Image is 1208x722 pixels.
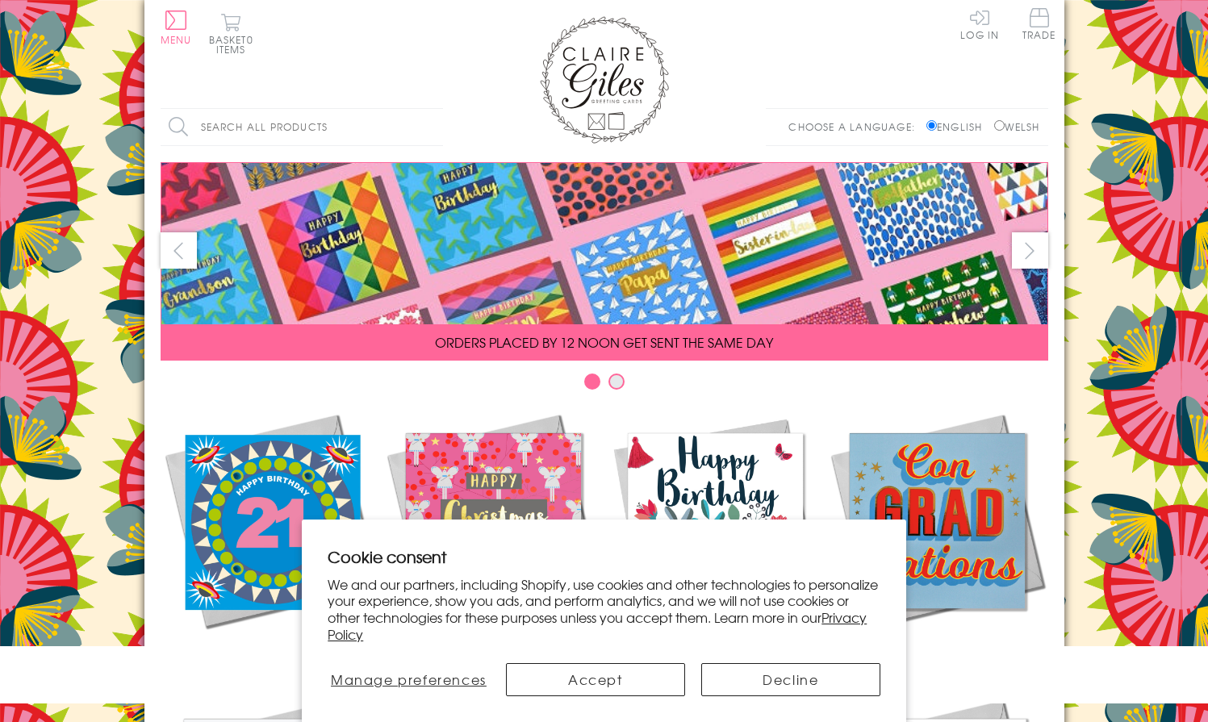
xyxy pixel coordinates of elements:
[926,119,990,134] label: English
[331,670,487,689] span: Manage preferences
[994,120,1005,131] input: Welsh
[328,545,880,568] h2: Cookie consent
[926,120,937,131] input: English
[826,410,1048,663] a: Academic
[540,16,669,144] img: Claire Giles Greetings Cards
[216,32,253,56] span: 0 items
[161,232,197,269] button: prev
[161,10,192,44] button: Menu
[218,644,324,663] span: New Releases
[328,607,867,644] a: Privacy Policy
[994,119,1040,134] label: Welsh
[161,32,192,47] span: Menu
[960,8,999,40] a: Log In
[382,410,604,663] a: Christmas
[701,663,880,696] button: Decline
[1022,8,1056,43] a: Trade
[328,576,880,643] p: We and our partners, including Shopify, use cookies and other technologies to personalize your ex...
[161,109,443,145] input: Search all products
[896,644,979,663] span: Academic
[161,373,1048,398] div: Carousel Pagination
[584,374,600,390] button: Carousel Page 1 (Current Slide)
[1022,8,1056,40] span: Trade
[328,663,489,696] button: Manage preferences
[435,332,773,352] span: ORDERS PLACED BY 12 NOON GET SENT THE SAME DAY
[209,13,253,54] button: Basket0 items
[608,374,625,390] button: Carousel Page 2
[506,663,685,696] button: Accept
[161,410,382,663] a: New Releases
[1012,232,1048,269] button: next
[604,410,826,663] a: Birthdays
[427,109,443,145] input: Search
[788,119,923,134] p: Choose a language:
